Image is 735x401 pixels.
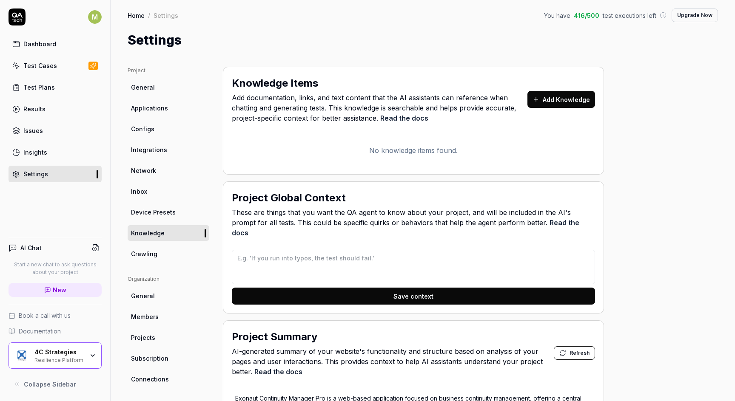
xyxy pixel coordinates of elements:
span: Projects [131,333,155,342]
div: Issues [23,126,43,135]
button: Save context [232,288,595,305]
span: Device Presets [131,208,176,217]
button: Add Knowledge [527,91,595,108]
a: Documentation [9,327,102,336]
span: Documentation [19,327,61,336]
div: Settings [23,169,48,178]
div: Settings [154,11,178,20]
h2: Project Global Context [232,190,346,206]
button: M [88,8,102,25]
a: Crawling [128,246,209,262]
span: Applications [131,104,168,113]
span: Integrations [131,145,167,154]
img: 4C Strategies Logo [14,348,29,363]
a: Dashboard [9,36,102,52]
a: Integrations [128,142,209,158]
span: M [88,10,102,24]
span: General [131,291,155,300]
button: Upgrade Now [672,8,718,22]
h4: AI Chat [20,243,42,252]
a: Device Presets [128,204,209,220]
div: Project [128,67,209,74]
div: Dashboard [23,40,56,48]
button: Collapse Sidebar [9,376,102,393]
a: Insights [9,144,102,161]
span: Add documentation, links, and text content that the AI assistants can reference when chatting and... [232,93,527,123]
span: New [53,285,66,294]
h2: Knowledge Items [232,76,318,91]
a: Issues [9,122,102,139]
div: Test Cases [23,61,57,70]
a: Applications [128,100,209,116]
a: Connections [128,371,209,387]
button: Refresh [554,346,595,360]
p: No knowledge items found. [232,145,595,155]
a: Inbox [128,184,209,199]
span: Refresh [570,349,590,357]
a: Projects [128,330,209,345]
a: Read the docs [254,367,302,376]
button: 4C Strategies Logo4C StrategiesResilience Platform [9,342,102,369]
a: Subscription [128,350,209,366]
div: / [148,11,150,20]
a: Network [128,163,209,178]
h1: Settings [128,31,182,50]
a: Read the docs [380,114,428,122]
div: Resilience Platform [34,356,84,363]
span: General [131,83,155,92]
span: Knowledge [131,229,165,237]
h2: Project Summary [232,329,317,345]
div: Results [23,104,46,113]
span: Configs [131,124,154,133]
div: 4C Strategies [34,348,84,356]
a: Test Cases [9,57,102,74]
div: Insights [23,148,47,157]
span: Members [131,312,159,321]
a: Members [128,309,209,325]
span: Collapse Sidebar [24,380,76,389]
span: Crawling [131,249,157,258]
a: Configs [128,121,209,137]
span: You have [544,11,570,20]
a: New [9,283,102,297]
a: Results [9,101,102,117]
a: Knowledge [128,225,209,241]
span: Connections [131,375,169,384]
span: 416 / 500 [574,11,599,20]
a: General [128,288,209,304]
a: General [128,79,209,95]
span: Inbox [131,187,147,196]
span: These are things that you want the QA agent to know about your project, and will be included in t... [232,207,595,238]
a: Settings [9,166,102,182]
span: Subscription [131,354,168,363]
p: Start a new chat to ask questions about your project [9,261,102,276]
span: Network [131,166,156,175]
span: Book a call with us [19,311,71,320]
div: Test Plans [23,83,55,92]
a: Test Plans [9,79,102,96]
div: Organization [128,275,209,283]
a: Home [128,11,145,20]
span: AI-generated summary of your website's functionality and structure based on analysis of your page... [232,346,554,377]
a: Book a call with us [9,311,102,320]
span: test executions left [603,11,656,20]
